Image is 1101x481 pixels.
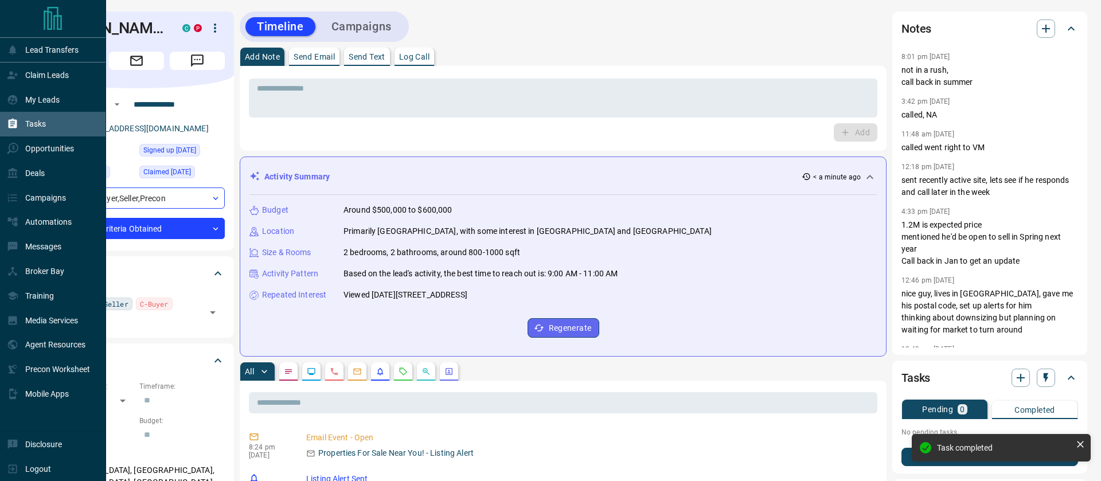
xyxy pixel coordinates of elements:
span: Message [170,52,225,70]
div: Tasks [901,364,1078,392]
p: Timeframe: [139,381,225,392]
span: C-Buyer [140,298,169,310]
svg: Emails [353,367,362,376]
p: called, NA [901,109,1078,121]
span: Seller [104,298,128,310]
p: Pending [922,405,953,413]
svg: Listing Alerts [376,367,385,376]
p: 12:18 pm [DATE] [901,163,954,171]
button: Regenerate [528,318,599,338]
p: 2 bedrooms, 2 bathrooms, around 800-1000 sqft [343,247,520,259]
div: Criteria Obtained [48,218,225,239]
p: sent recently active site, lets see if he responds and call later in the week [901,174,1078,198]
p: Activity Pattern [262,268,318,280]
div: condos.ca [182,24,190,32]
div: property.ca [194,24,202,32]
p: Based on the lead's activity, the best time to reach out is: 9:00 AM - 11:00 AM [343,268,618,280]
p: Log Call [399,53,430,61]
p: not in a rush, call back in summer [901,64,1078,88]
div: Task completed [937,443,1071,452]
span: Signed up [DATE] [143,144,196,156]
p: Areas Searched: [48,451,225,461]
a: [EMAIL_ADDRESS][DOMAIN_NAME] [79,124,209,133]
p: 0 [960,405,965,413]
p: 4:33 pm [DATE] [901,208,950,216]
p: Budget [262,204,288,216]
p: nice guy, lives in [GEOGRAPHIC_DATA], gave me his postal code, set up alerts for him thinking abo... [901,288,1078,336]
p: Send Email [294,53,335,61]
p: 3:42 pm [DATE] [901,97,950,105]
div: Sun Feb 28 2021 [139,144,225,160]
p: All [245,367,254,376]
p: 12:43 pm [DATE] [901,345,954,353]
h1: [PERSON_NAME] [48,19,165,37]
p: Activity Summary [264,171,330,183]
svg: Opportunities [421,367,431,376]
p: Budget: [139,416,225,426]
p: 11:48 am [DATE] [901,130,954,138]
svg: Lead Browsing Activity [307,367,316,376]
span: Claimed [DATE] [143,166,191,178]
button: New Task [901,448,1078,466]
p: Location [262,225,294,237]
div: Buyer , Seller , Precon [48,187,225,209]
svg: Requests [399,367,408,376]
p: 8:24 pm [249,443,289,451]
p: Viewed [DATE][STREET_ADDRESS] [343,289,467,301]
p: called went right to VM [901,142,1078,154]
svg: Calls [330,367,339,376]
p: Size & Rooms [262,247,311,259]
svg: Agent Actions [444,367,454,376]
p: [DATE] [249,451,289,459]
p: Email Event - Open [306,432,873,444]
div: Sun Aug 18 2024 [139,166,225,182]
p: Send Text [349,53,385,61]
div: Tags [48,260,225,287]
div: Notes [901,15,1078,42]
p: Around $500,000 to $600,000 [343,204,452,216]
p: Repeated Interest [262,289,326,301]
p: Primarily [GEOGRAPHIC_DATA], with some interest in [GEOGRAPHIC_DATA] and [GEOGRAPHIC_DATA] [343,225,712,237]
button: Campaigns [320,17,403,36]
p: 12:46 pm [DATE] [901,276,954,284]
p: Properties For Sale Near You! - Listing Alert [318,447,474,459]
button: Open [110,97,124,111]
svg: Notes [284,367,293,376]
p: No pending tasks [901,424,1078,441]
p: < a minute ago [813,172,861,182]
button: Open [205,304,221,320]
p: 8:01 pm [DATE] [901,53,950,61]
p: Add Note [245,53,280,61]
div: Criteria [48,347,225,374]
button: Timeline [245,17,315,36]
p: 1.2M is expected price mentioned he'd be open to sell in Spring next year Call back in Jan to get... [901,219,1078,267]
h2: Tasks [901,369,930,387]
span: Email [109,52,164,70]
div: Activity Summary< a minute ago [249,166,877,187]
h2: Notes [901,19,931,38]
p: Completed [1014,406,1055,414]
